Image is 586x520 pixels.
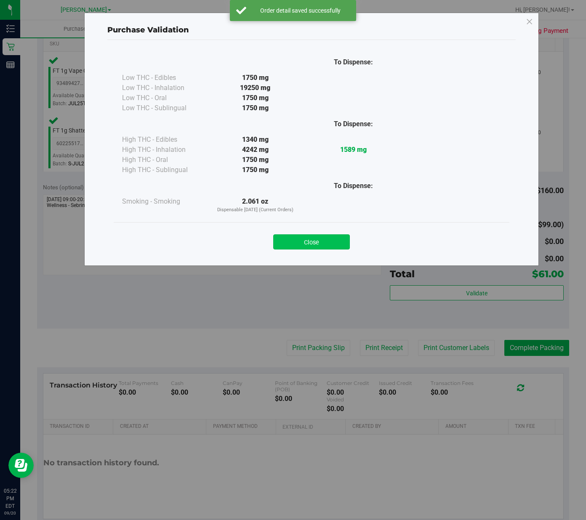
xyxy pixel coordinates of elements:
iframe: Resource center [8,453,34,478]
div: 1750 mg [206,165,304,175]
div: High THC - Edibles [122,135,206,145]
div: To Dispense: [304,181,402,191]
button: Close [273,234,350,249]
div: 1750 mg [206,93,304,103]
div: 4242 mg [206,145,304,155]
div: High THC - Sublingual [122,165,206,175]
div: Low THC - Edibles [122,73,206,83]
div: Low THC - Oral [122,93,206,103]
div: 1750 mg [206,103,304,113]
div: Low THC - Inhalation [122,83,206,93]
div: High THC - Oral [122,155,206,165]
div: 1340 mg [206,135,304,145]
div: Smoking - Smoking [122,196,206,207]
div: Order detail saved successfully [251,6,350,15]
div: Low THC - Sublingual [122,103,206,113]
span: Purchase Validation [107,25,189,34]
div: 2.061 oz [206,196,304,214]
div: To Dispense: [304,119,402,129]
div: 19250 mg [206,83,304,93]
p: Dispensable [DATE] (Current Orders) [206,207,304,214]
strong: 1589 mg [340,146,367,154]
div: To Dispense: [304,57,402,67]
div: High THC - Inhalation [122,145,206,155]
div: 1750 mg [206,73,304,83]
div: 1750 mg [206,155,304,165]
